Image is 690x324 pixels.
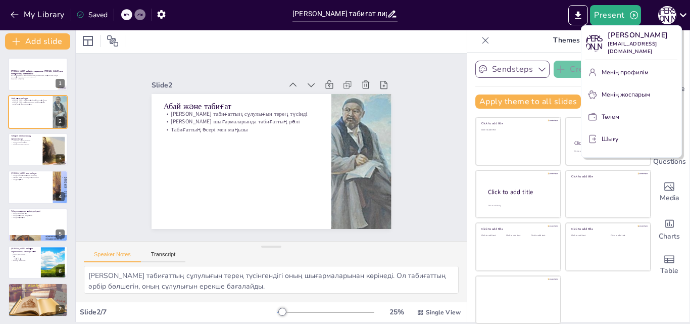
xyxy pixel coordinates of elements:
button: Менің профилім [585,64,677,80]
font: [EMAIL_ADDRESS][DOMAIN_NAME] [608,40,657,55]
font: Менің профилім [602,68,649,76]
font: Менің жоспарым [602,90,650,99]
button: Менің жоспарым [585,86,677,103]
font: Шығу [602,135,618,143]
font: С [PERSON_NAME] [585,26,602,60]
button: Шығу [585,131,677,147]
font: [PERSON_NAME] [608,30,668,40]
font: Төлем [602,113,619,121]
button: Төлем [585,109,677,125]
